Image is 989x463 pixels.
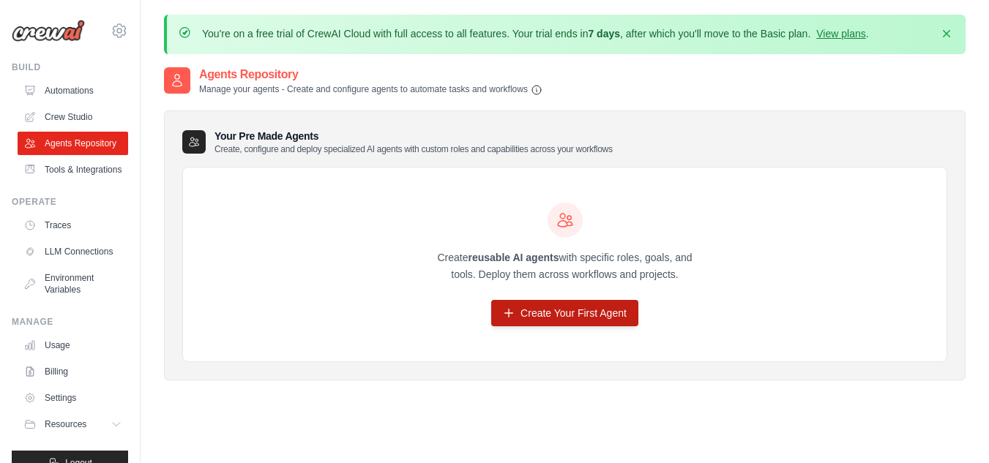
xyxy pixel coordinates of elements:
[12,196,128,208] div: Operate
[214,129,613,155] h3: Your Pre Made Agents
[18,334,128,357] a: Usage
[202,26,869,41] p: You're on a free trial of CrewAI Cloud with full access to all features. Your trial ends in , aft...
[18,132,128,155] a: Agents Repository
[816,28,865,39] a: View plans
[425,249,706,283] p: Create with specific roles, goals, and tools. Deploy them across workflows and projects.
[12,20,85,42] img: Logo
[491,300,638,326] a: Create Your First Agent
[45,418,86,430] span: Resources
[18,266,128,301] a: Environment Variables
[199,83,542,96] p: Manage your agents - Create and configure agents to automate tasks and workflows
[18,158,128,181] a: Tools & Integrations
[18,413,128,436] button: Resources
[214,143,613,155] p: Create, configure and deploy specialized AI agents with custom roles and capabilities across your...
[18,105,128,129] a: Crew Studio
[468,252,559,263] strong: reusable AI agents
[199,66,542,83] h2: Agents Repository
[18,214,128,237] a: Traces
[12,61,128,73] div: Build
[588,28,620,39] strong: 7 days
[18,79,128,102] a: Automations
[18,386,128,410] a: Settings
[12,316,128,328] div: Manage
[18,360,128,383] a: Billing
[18,240,128,263] a: LLM Connections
